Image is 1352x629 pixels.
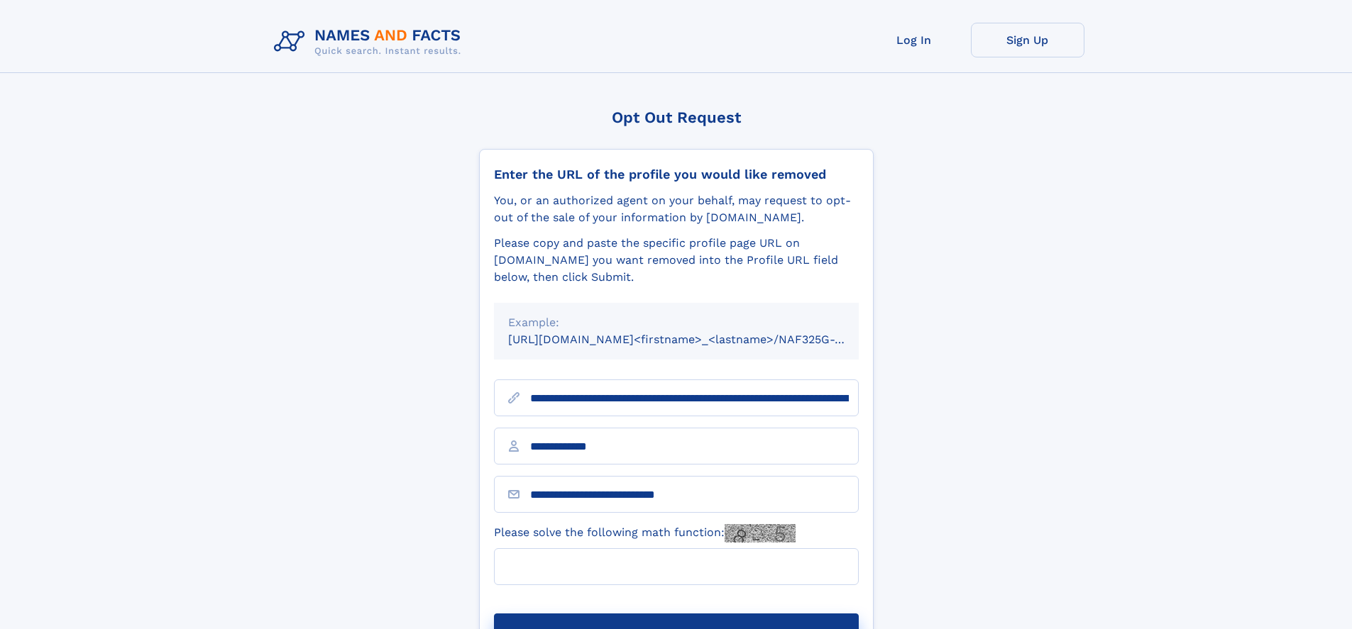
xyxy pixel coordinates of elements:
[508,314,845,331] div: Example:
[971,23,1084,57] a: Sign Up
[268,23,473,61] img: Logo Names and Facts
[494,235,859,286] div: Please copy and paste the specific profile page URL on [DOMAIN_NAME] you want removed into the Pr...
[494,192,859,226] div: You, or an authorized agent on your behalf, may request to opt-out of the sale of your informatio...
[494,167,859,182] div: Enter the URL of the profile you would like removed
[857,23,971,57] a: Log In
[508,333,886,346] small: [URL][DOMAIN_NAME]<firstname>_<lastname>/NAF325G-xxxxxxxx
[494,524,796,542] label: Please solve the following math function:
[479,108,874,126] div: Opt Out Request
